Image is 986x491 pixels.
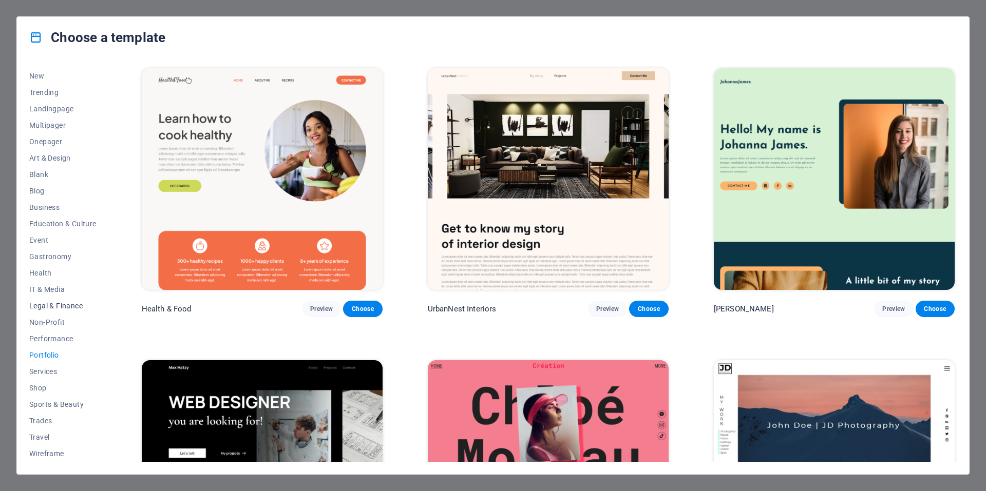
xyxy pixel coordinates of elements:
[29,121,97,129] span: Multipager
[29,138,97,146] span: Onepager
[29,199,97,215] button: Business
[29,449,97,458] span: Wireframe
[29,29,165,46] h4: Choose a template
[29,72,97,80] span: New
[29,150,97,166] button: Art & Design
[428,68,669,290] img: UrbanNest Interiors
[29,133,97,150] button: Onepager
[916,301,955,317] button: Choose
[29,183,97,199] button: Blog
[29,232,97,248] button: Event
[343,301,382,317] button: Choose
[29,166,97,183] button: Blank
[29,281,97,298] button: IT & Media
[29,351,97,359] span: Portfolio
[882,305,905,313] span: Preview
[428,304,497,314] p: UrbanNest Interiors
[142,68,383,290] img: Health & Food
[588,301,627,317] button: Preview
[310,305,333,313] span: Preview
[29,298,97,314] button: Legal & Finance
[29,330,97,347] button: Performance
[29,285,97,293] span: IT & Media
[637,305,660,313] span: Choose
[29,215,97,232] button: Education & Culture
[29,417,97,425] span: Trades
[714,68,955,290] img: Johanna James
[29,203,97,211] span: Business
[29,170,97,179] span: Blank
[29,88,97,96] span: Trending
[302,301,341,317] button: Preview
[924,305,946,313] span: Choose
[29,269,97,277] span: Health
[29,68,97,84] button: New
[29,413,97,429] button: Trades
[29,314,97,330] button: Non-Profit
[629,301,668,317] button: Choose
[29,154,97,162] span: Art & Design
[29,433,97,441] span: Travel
[142,304,192,314] p: Health & Food
[29,445,97,462] button: Wireframe
[29,429,97,445] button: Travel
[29,367,97,376] span: Services
[29,248,97,265] button: Gastronomy
[29,84,97,101] button: Trending
[596,305,619,313] span: Preview
[29,105,97,113] span: Landingpage
[29,187,97,195] span: Blog
[29,396,97,413] button: Sports & Beauty
[29,318,97,326] span: Non-Profit
[874,301,913,317] button: Preview
[714,304,774,314] p: [PERSON_NAME]
[29,384,97,392] span: Shop
[29,117,97,133] button: Multipager
[29,400,97,408] span: Sports & Beauty
[29,363,97,380] button: Services
[29,347,97,363] button: Portfolio
[29,101,97,117] button: Landingpage
[29,335,97,343] span: Performance
[29,236,97,244] span: Event
[29,302,97,310] span: Legal & Finance
[351,305,374,313] span: Choose
[29,265,97,281] button: Health
[29,380,97,396] button: Shop
[29,220,97,228] span: Education & Culture
[29,252,97,261] span: Gastronomy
